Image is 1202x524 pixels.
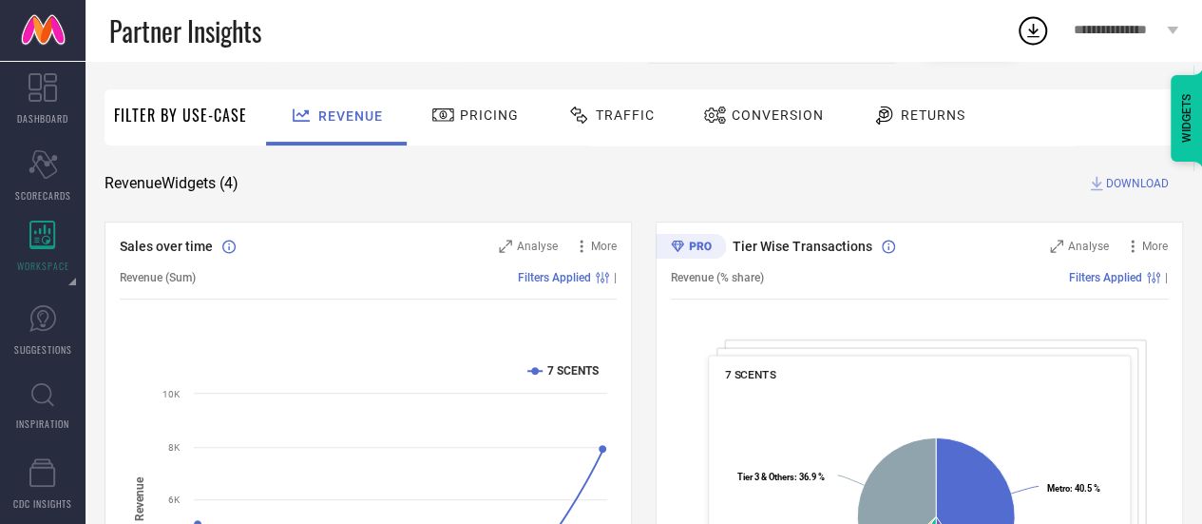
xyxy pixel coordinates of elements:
span: Tier Wise Transactions [733,239,872,254]
span: Revenue Widgets ( 4 ) [105,174,238,193]
span: 7 SCENTS [725,368,776,381]
span: CDC INSIGHTS [13,496,72,511]
span: Conversion [732,107,824,123]
span: Partner Insights [109,11,261,50]
span: Filter By Use-Case [114,104,247,126]
span: Revenue [318,108,383,124]
span: DOWNLOAD [1106,174,1169,193]
span: More [591,240,617,253]
text: : 36.9 % [737,471,825,481]
span: SCORECARDS [15,188,71,203]
span: WORKSPACE [17,259,69,273]
span: Traffic [596,107,655,123]
span: Revenue (% share) [671,271,764,284]
span: DASHBOARD [17,111,68,126]
span: Analyse [1068,240,1109,253]
span: Filters Applied [518,271,591,284]
span: | [614,271,617,284]
span: Returns [901,107,965,123]
tspan: Metro [1046,482,1069,493]
span: Pricing [460,107,519,123]
span: More [1142,240,1168,253]
text: : 40.5 % [1046,482,1099,493]
span: INSPIRATION [16,417,69,431]
tspan: Revenue [133,476,146,521]
text: 8K [168,442,181,453]
span: Filters Applied [1069,271,1142,284]
span: | [1165,271,1168,284]
span: Sales over time [120,239,213,254]
text: 10K [162,389,181,399]
tspan: Tier 3 & Others [737,471,794,481]
span: Revenue (Sum) [120,271,196,284]
div: Open download list [1016,13,1050,48]
text: 6K [168,495,181,505]
span: Analyse [517,240,558,253]
svg: Zoom [1050,240,1063,253]
svg: Zoom [499,240,512,253]
span: SUGGESTIONS [14,342,72,357]
text: 7 SCENTS [547,364,599,378]
div: Premium [656,234,726,262]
